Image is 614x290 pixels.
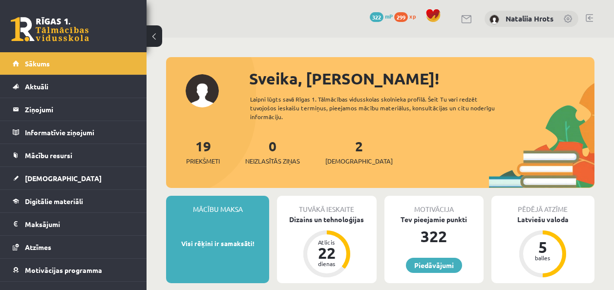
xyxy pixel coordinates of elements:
a: Rīgas 1. Tālmācības vidusskola [11,17,89,41]
div: Motivācija [384,196,484,214]
div: Sveika, [PERSON_NAME]! [249,67,594,90]
legend: Maksājumi [25,213,134,235]
a: 322 mP [370,12,393,20]
a: Latviešu valoda 5 balles [491,214,594,279]
span: Aktuāli [25,82,48,91]
a: Mācību resursi [13,144,134,166]
a: 19Priekšmeti [186,137,220,166]
a: Sākums [13,52,134,75]
span: Motivācijas programma [25,266,102,274]
a: Nataliia Hrots [506,14,553,23]
img: Nataliia Hrots [489,15,499,24]
div: dienas [312,261,341,267]
a: 299 xp [394,12,421,20]
div: Atlicis [312,239,341,245]
div: Mācību maksa [166,196,269,214]
span: Mācību resursi [25,151,72,160]
legend: Informatīvie ziņojumi [25,121,134,144]
span: mP [385,12,393,20]
span: 299 [394,12,408,22]
span: [DEMOGRAPHIC_DATA] [325,156,393,166]
a: Informatīvie ziņojumi [13,121,134,144]
div: Latviešu valoda [491,214,594,225]
div: Pēdējā atzīme [491,196,594,214]
a: Atzīmes [13,236,134,258]
span: Priekšmeti [186,156,220,166]
a: Motivācijas programma [13,259,134,281]
div: Dizains un tehnoloģijas [277,214,376,225]
div: 322 [384,225,484,248]
legend: Ziņojumi [25,98,134,121]
a: Dizains un tehnoloģijas Atlicis 22 dienas [277,214,376,279]
div: Tuvākā ieskaite [277,196,376,214]
div: Tev pieejamie punkti [384,214,484,225]
p: Visi rēķini ir samaksāti! [171,239,264,249]
a: Piedāvājumi [406,258,462,273]
div: Laipni lūgts savā Rīgas 1. Tālmācības vidusskolas skolnieka profilā. Šeit Tu vari redzēt tuvojošo... [250,95,507,121]
a: Ziņojumi [13,98,134,121]
span: xp [409,12,416,20]
a: Digitālie materiāli [13,190,134,212]
a: [DEMOGRAPHIC_DATA] [13,167,134,189]
span: Neizlasītās ziņas [245,156,300,166]
a: 0Neizlasītās ziņas [245,137,300,166]
div: 5 [528,239,557,255]
span: Atzīmes [25,243,51,251]
span: Digitālie materiāli [25,197,83,206]
a: 2[DEMOGRAPHIC_DATA] [325,137,393,166]
span: 322 [370,12,383,22]
a: Maksājumi [13,213,134,235]
a: Aktuāli [13,75,134,98]
span: Sākums [25,59,50,68]
div: balles [528,255,557,261]
div: 22 [312,245,341,261]
span: [DEMOGRAPHIC_DATA] [25,174,102,183]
